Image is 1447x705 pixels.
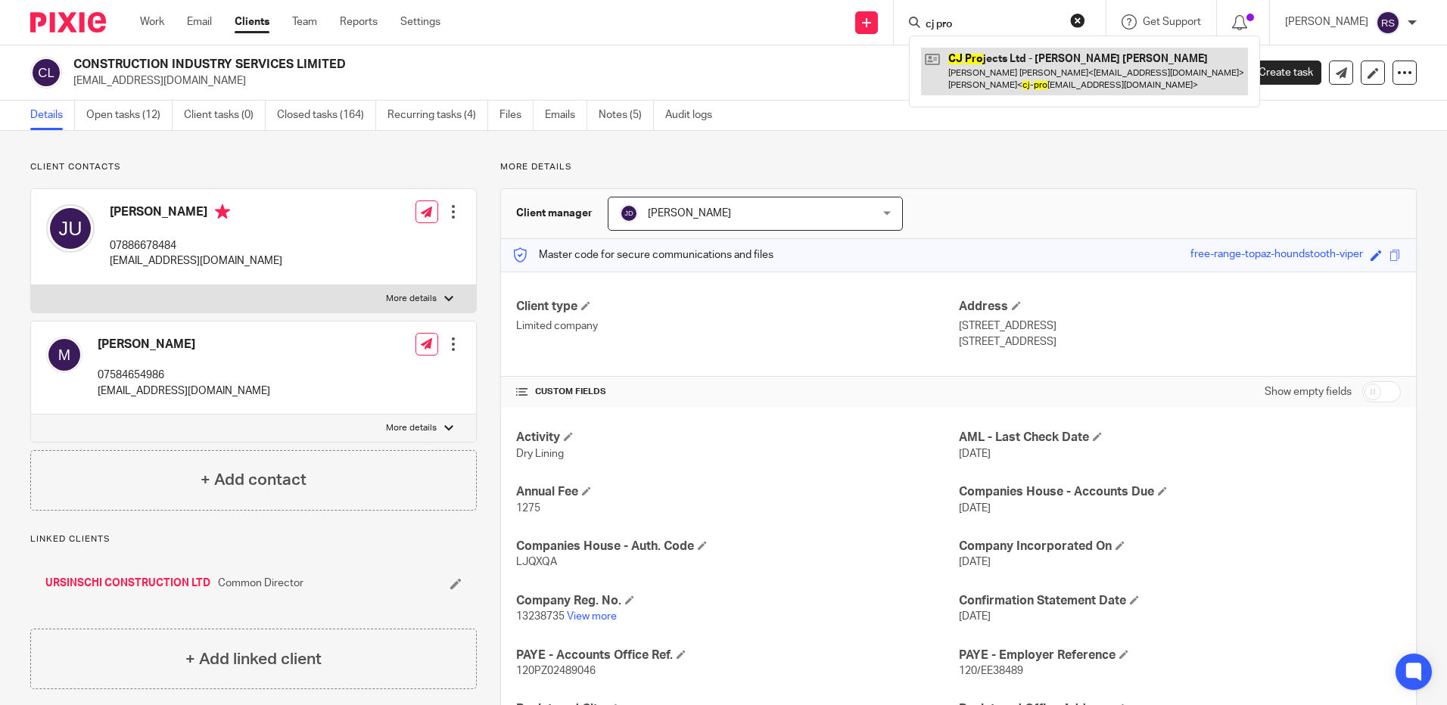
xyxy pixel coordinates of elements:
[187,14,212,30] a: Email
[516,557,557,567] span: LJQXQA
[516,206,593,221] h3: Client manager
[959,334,1401,349] p: [STREET_ADDRESS]
[218,576,303,591] span: Common Director
[235,14,269,30] a: Clients
[959,503,991,514] span: [DATE]
[959,611,991,622] span: [DATE]
[499,101,534,130] a: Files
[620,204,638,222] img: svg%3E
[500,161,1417,173] p: More details
[387,101,488,130] a: Recurring tasks (4)
[959,318,1401,334] p: [STREET_ADDRESS]
[46,204,95,253] img: svg%3E
[959,557,991,567] span: [DATE]
[516,386,958,398] h4: CUSTOM FIELDS
[386,422,437,434] p: More details
[516,449,564,459] span: Dry Lining
[516,539,958,554] h4: Companies House - Auth. Code
[30,12,106,33] img: Pixie
[1376,11,1400,35] img: svg%3E
[386,293,437,305] p: More details
[201,468,307,492] h4: + Add contact
[30,533,477,545] p: Linked clients
[110,238,282,253] p: 07886678484
[277,101,376,130] a: Closed tasks (164)
[516,666,596,676] span: 120PZ02489046
[567,611,617,622] a: View more
[1285,14,1368,30] p: [PERSON_NAME]
[924,18,1060,32] input: Search
[45,576,210,591] a: URSINSCHI CONSTRUCTION LTD
[1070,13,1085,28] button: Clear
[516,648,958,663] h4: PAYE - Accounts Office Ref.
[516,299,958,315] h4: Client type
[959,539,1401,554] h4: Company Incorporated On
[959,666,1023,676] span: 120/EE38489
[292,14,317,30] a: Team
[959,484,1401,500] h4: Companies House - Accounts Due
[110,253,282,269] p: [EMAIL_ADDRESS][DOMAIN_NAME]
[46,337,82,373] img: svg%3E
[215,204,230,219] i: Primary
[98,384,270,399] p: [EMAIL_ADDRESS][DOMAIN_NAME]
[340,14,378,30] a: Reports
[1234,61,1321,85] a: Create task
[98,337,270,352] h4: [PERSON_NAME]
[648,208,731,219] span: [PERSON_NAME]
[73,57,983,73] h2: CONSTRUCTION INDUSTRY SERVICES LIMITED
[30,101,75,130] a: Details
[400,14,440,30] a: Settings
[959,449,991,459] span: [DATE]
[1265,384,1352,399] label: Show empty fields
[110,204,282,223] h4: [PERSON_NAME]
[516,611,565,622] span: 13238735
[959,430,1401,446] h4: AML - Last Check Date
[184,101,266,130] a: Client tasks (0)
[516,503,540,514] span: 1275
[185,648,322,671] h4: + Add linked client
[1143,17,1201,27] span: Get Support
[140,14,164,30] a: Work
[1190,247,1363,264] div: free-range-topaz-houndstooth-viper
[599,101,654,130] a: Notes (5)
[959,299,1401,315] h4: Address
[86,101,173,130] a: Open tasks (12)
[98,368,270,383] p: 07584654986
[959,648,1401,663] h4: PAYE - Employer Reference
[516,593,958,609] h4: Company Reg. No.
[516,430,958,446] h4: Activity
[512,247,773,262] p: Master code for secure communications and files
[959,593,1401,609] h4: Confirmation Statement Date
[73,73,1211,89] p: [EMAIL_ADDRESS][DOMAIN_NAME]
[516,484,958,500] h4: Annual Fee
[665,101,723,130] a: Audit logs
[30,57,62,89] img: svg%3E
[516,318,958,334] p: Limited company
[545,101,587,130] a: Emails
[30,161,477,173] p: Client contacts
